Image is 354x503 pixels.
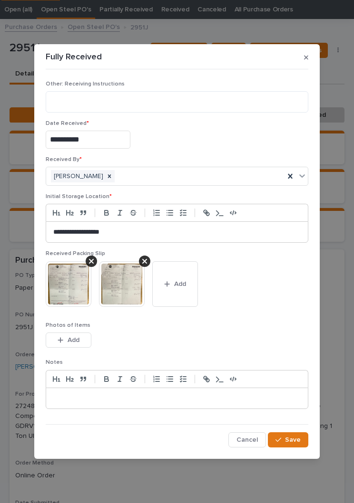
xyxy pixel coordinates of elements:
[152,261,198,307] button: Add
[46,323,90,328] span: Photos of Items
[68,336,79,344] span: Add
[46,251,105,256] span: Received Packing Slip
[174,280,186,288] span: Add
[46,157,82,162] span: Received By
[46,81,125,87] span: Other: Receiving Instructions
[236,436,258,444] span: Cancel
[46,332,91,348] button: Add
[268,432,308,447] button: Save
[46,360,63,365] span: Notes
[51,170,104,183] div: [PERSON_NAME]
[285,436,301,444] span: Save
[46,121,89,126] span: Date Received
[228,432,266,447] button: Cancel
[46,194,112,199] span: Initial Storage Location
[46,52,102,63] p: Fully Received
